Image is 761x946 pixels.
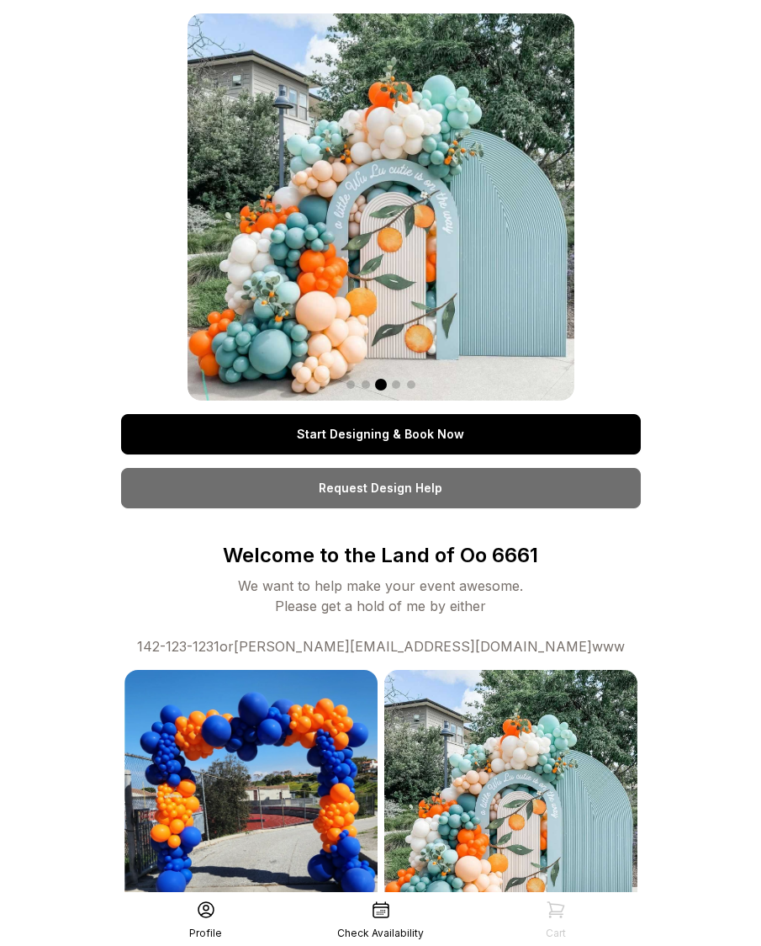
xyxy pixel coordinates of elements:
[234,638,592,655] a: [PERSON_NAME][EMAIL_ADDRESS][DOMAIN_NAME]
[121,468,641,508] a: Request Design Help
[337,927,424,940] div: Check Availability
[189,927,222,940] div: Profile
[121,414,641,454] a: Start Designing & Book Now
[137,576,625,656] div: We want to help make your event awesome. Please get a hold of me by either or www
[137,542,625,569] p: Welcome to the Land of Oo 6661
[546,927,566,940] div: Cart
[137,638,219,655] a: 142-123-1231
